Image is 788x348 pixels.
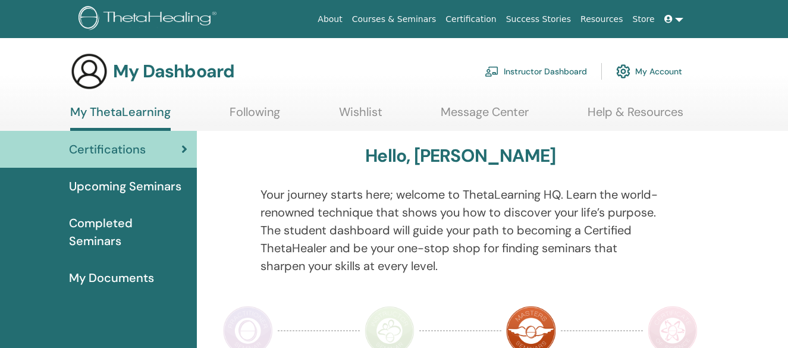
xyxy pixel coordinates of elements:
h3: My Dashboard [113,61,234,82]
a: Success Stories [501,8,576,30]
a: Store [628,8,660,30]
a: My Account [616,58,682,84]
h3: Hello, [PERSON_NAME] [365,145,555,167]
span: My Documents [69,269,154,287]
span: Certifications [69,140,146,158]
img: generic-user-icon.jpg [70,52,108,90]
a: Instructor Dashboard [485,58,587,84]
a: Message Center [441,105,529,128]
p: Your journey starts here; welcome to ThetaLearning HQ. Learn the world-renowned technique that sh... [260,186,661,275]
a: Wishlist [339,105,382,128]
a: Certification [441,8,501,30]
a: Courses & Seminars [347,8,441,30]
a: My ThetaLearning [70,105,171,131]
a: Help & Resources [588,105,683,128]
a: Following [230,105,280,128]
a: About [313,8,347,30]
a: Resources [576,8,628,30]
img: chalkboard-teacher.svg [485,66,499,77]
img: cog.svg [616,61,630,81]
img: logo.png [79,6,221,33]
span: Upcoming Seminars [69,177,181,195]
span: Completed Seminars [69,214,187,250]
